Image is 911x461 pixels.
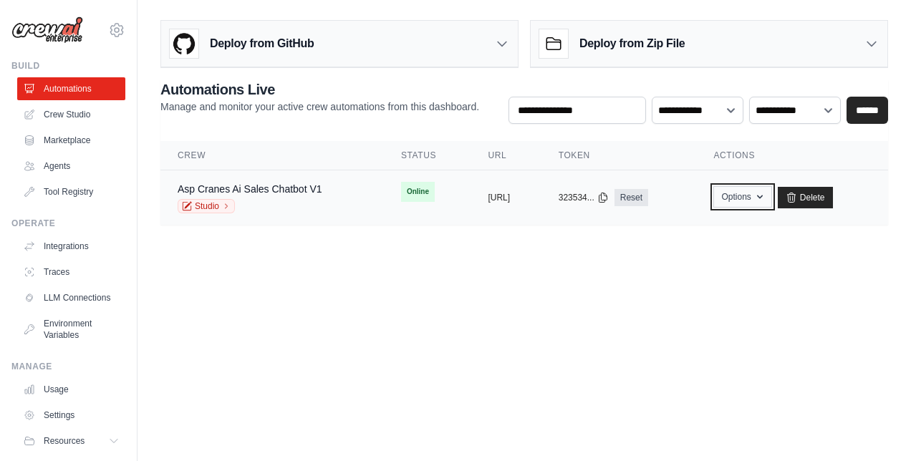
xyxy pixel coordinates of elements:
[160,141,384,170] th: Crew
[17,430,125,452] button: Resources
[17,155,125,178] a: Agents
[11,60,125,72] div: Build
[17,77,125,100] a: Automations
[713,186,771,208] button: Options
[839,392,911,461] iframe: Chat Widget
[17,129,125,152] a: Marketplace
[471,141,541,170] th: URL
[401,182,435,202] span: Online
[160,79,479,100] h2: Automations Live
[17,312,125,346] a: Environment Variables
[17,378,125,401] a: Usage
[178,183,322,195] a: Asp Cranes Ai Sales Chatbot V1
[541,141,697,170] th: Token
[11,361,125,372] div: Manage
[17,404,125,427] a: Settings
[559,192,609,203] button: 323534...
[210,35,314,52] h3: Deploy from GitHub
[17,261,125,283] a: Traces
[11,218,125,229] div: Operate
[170,29,198,58] img: GitHub Logo
[17,235,125,258] a: Integrations
[384,141,471,170] th: Status
[11,16,83,44] img: Logo
[44,435,85,447] span: Resources
[178,199,235,213] a: Studio
[17,103,125,126] a: Crew Studio
[614,189,648,206] a: Reset
[579,35,685,52] h3: Deploy from Zip File
[160,100,479,114] p: Manage and monitor your active crew automations from this dashboard.
[17,180,125,203] a: Tool Registry
[778,187,833,208] a: Delete
[17,286,125,309] a: LLM Connections
[696,141,888,170] th: Actions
